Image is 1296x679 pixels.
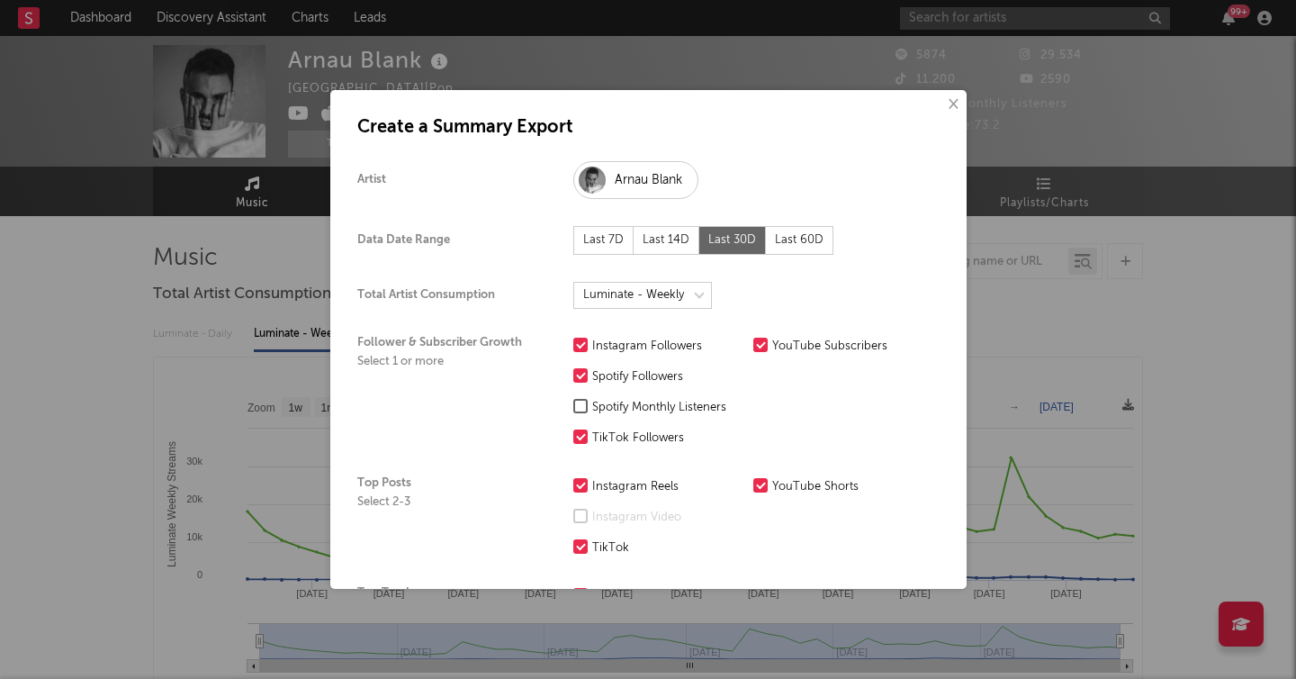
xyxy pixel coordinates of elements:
div: Spotify [592,586,744,608]
div: Last 60D [766,226,833,255]
div: Last 14D [634,226,699,255]
div: Last 30D [699,226,766,255]
div: Total Artist Consumption [357,288,537,303]
div: YouTube Shorts [772,476,924,498]
h1: Create a Summary Export [357,117,940,139]
div: Artist [357,173,537,187]
div: Top Posts [357,476,537,559]
div: YouTube Subscribers [772,336,924,358]
div: Instagram Video [592,507,744,529]
div: Last 7D [573,226,634,255]
div: Select 1 or more [357,355,537,369]
div: Instagram Reels [592,476,744,498]
div: Data Date Range [357,233,537,248]
div: TikTok Followers [592,428,744,449]
button: × [942,95,962,114]
div: Arnau Blank [615,169,682,191]
div: Spotify Monthly Listeners [592,397,744,419]
div: Follower & Subscriber Growth [357,336,537,449]
div: Select 2-3 [357,495,537,510]
div: TikTok [592,538,744,559]
div: Spotify Followers [592,367,744,388]
div: Instagram Followers [592,336,744,358]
